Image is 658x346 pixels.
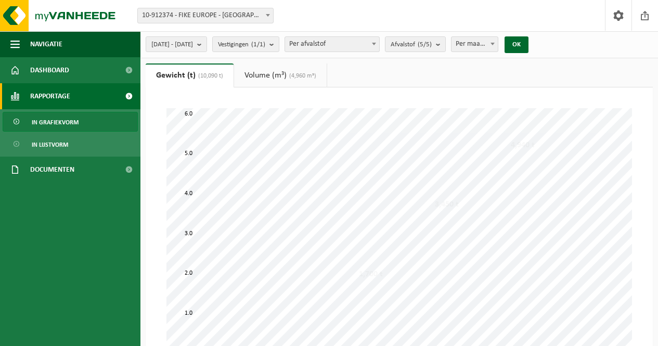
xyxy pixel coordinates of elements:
[234,63,327,87] a: Volume (m³)
[146,63,234,87] a: Gewicht (t)
[3,112,138,132] a: In grafiekvorm
[30,83,70,109] span: Rapportage
[418,41,432,48] count: (5/5)
[137,8,274,23] span: 10-912374 - FIKE EUROPE - HERENTALS
[32,112,79,132] span: In grafiekvorm
[196,73,223,79] span: (10,090 t)
[212,36,279,52] button: Vestigingen(1/1)
[151,37,193,53] span: [DATE] - [DATE]
[505,36,528,53] button: OK
[451,37,498,52] span: Per maand
[30,31,62,57] span: Navigatie
[287,73,316,79] span: (4,960 m³)
[138,8,273,23] span: 10-912374 - FIKE EUROPE - HERENTALS
[356,269,385,279] div: 1,700 t
[30,57,69,83] span: Dashboard
[285,36,380,52] span: Per afvalstof
[251,41,265,48] count: (1/1)
[218,37,265,53] span: Vestigingen
[508,140,537,150] div: 4,940 t
[285,37,379,52] span: Per afvalstof
[391,37,432,53] span: Afvalstof
[32,135,68,155] span: In lijstvorm
[432,199,461,210] div: 3,450 t
[30,157,74,183] span: Documenten
[146,36,207,52] button: [DATE] - [DATE]
[385,36,446,52] button: Afvalstof(5/5)
[451,36,498,52] span: Per maand
[3,134,138,154] a: In lijstvorm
